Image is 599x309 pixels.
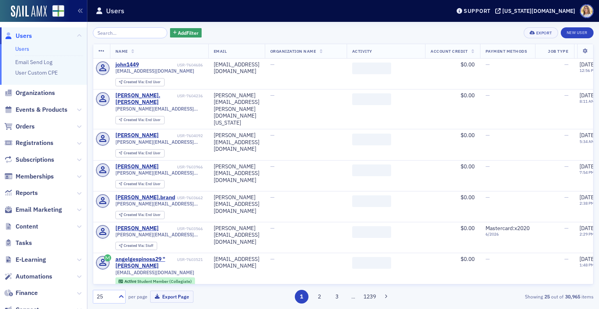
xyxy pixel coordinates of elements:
span: ‌ [352,164,391,176]
span: [DATE] [580,132,595,139]
span: [EMAIL_ADDRESS][DOMAIN_NAME] [115,68,194,74]
a: [PERSON_NAME] [115,225,159,232]
div: Staff [124,244,153,248]
strong: 25 [543,293,551,300]
span: Registrations [16,139,53,147]
span: ‌ [352,195,391,207]
span: Memberships [16,172,54,181]
a: Email Send Log [15,59,52,66]
div: Created Via: End User [115,211,165,219]
a: Content [4,222,38,231]
a: [PERSON_NAME] [115,132,159,139]
span: $0.00 [461,255,475,263]
div: [PERSON_NAME][EMAIL_ADDRESS][DOMAIN_NAME] [214,194,259,215]
div: Export [536,31,552,35]
a: Organizations [4,89,55,97]
span: Active [124,279,137,284]
div: End User [124,213,161,217]
div: End User [124,118,161,122]
div: [PERSON_NAME][EMAIL_ADDRESS][DOMAIN_NAME] [214,163,259,184]
span: Mastercard : x2020 [486,225,530,232]
span: Subscriptions [16,155,54,164]
div: USR-7603521 [177,257,203,262]
span: ‌ [352,257,391,269]
label: per page [128,293,147,300]
span: Created Via : [124,150,145,155]
span: — [486,163,490,170]
div: End User [124,182,161,186]
span: Created Via : [124,117,145,122]
div: USR-7603966 [160,164,203,170]
span: Events & Products [16,105,67,114]
a: Registrations [4,139,53,147]
div: [PERSON_NAME][EMAIL_ADDRESS][DOMAIN_NAME] [214,225,259,246]
span: Created Via : [124,181,145,186]
a: E-Learning [4,255,46,264]
span: — [270,61,275,68]
a: Memberships [4,172,54,181]
a: Events & Products [4,105,67,114]
div: USR-7603662 [176,195,203,200]
span: Reports [16,189,38,197]
time: 12:56 PM [580,68,597,73]
button: 2 [312,290,326,304]
img: SailAMX [11,5,47,18]
span: — [270,132,275,139]
a: Email Marketing [4,205,62,214]
span: — [564,92,569,99]
time: 8:11 AM [580,98,595,104]
span: — [564,194,569,201]
a: john1449 [115,61,139,68]
div: 25 [97,293,114,301]
div: Created Via: End User [115,180,165,188]
div: [EMAIL_ADDRESS][DOMAIN_NAME] [214,256,259,270]
span: [DATE] [580,92,595,99]
div: Created Via: End User [115,149,165,157]
span: [PERSON_NAME][EMAIL_ADDRESS][DOMAIN_NAME] [115,232,203,238]
span: Automations [16,272,52,281]
time: 1:48 PM [580,262,594,268]
span: — [270,255,275,263]
strong: 30,965 [564,293,581,300]
a: User Custom CPE [15,69,58,76]
button: Export Page [150,291,193,303]
span: Created Via : [124,243,145,248]
div: USR-7604686 [140,63,203,68]
span: Payment Methods [486,48,527,54]
a: [PERSON_NAME].brand [115,194,175,201]
button: Export [524,27,558,38]
span: Student Member (Collegiate) [137,279,192,284]
span: [PERSON_NAME][EMAIL_ADDRESS][PERSON_NAME][DOMAIN_NAME][US_STATE] [115,106,203,112]
span: 6 / 2026 [486,232,530,237]
div: angelgespinosa29 "[PERSON_NAME] [115,256,176,270]
span: ‌ [352,63,391,74]
span: Content [16,222,38,231]
div: Created Via: End User [115,116,165,124]
span: Activity [352,48,372,54]
span: $0.00 [461,194,475,201]
span: — [564,132,569,139]
span: $0.00 [461,225,475,232]
span: — [486,194,490,201]
span: ‌ [352,134,391,145]
button: AddFilter [170,28,202,38]
span: [PERSON_NAME][EMAIL_ADDRESS][DOMAIN_NAME] [115,139,203,145]
span: Organizations [16,89,55,97]
a: [PERSON_NAME] [115,163,159,170]
div: Created Via: Staff [115,242,157,250]
a: Users [4,32,32,40]
span: ‌ [352,226,391,238]
div: USR-7604236 [177,93,203,98]
span: Organization Name [270,48,316,54]
span: — [486,61,490,68]
a: [PERSON_NAME].[PERSON_NAME] [115,92,176,106]
a: Tasks [4,239,32,247]
span: Tasks [16,239,32,247]
span: E-Learning [16,255,46,264]
span: Email Marketing [16,205,62,214]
